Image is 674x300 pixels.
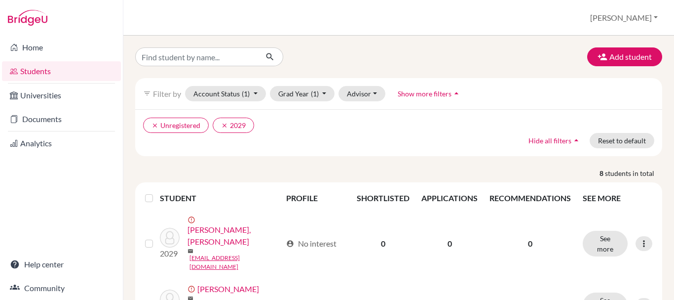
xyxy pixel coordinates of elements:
button: Hide all filtersarrow_drop_up [520,133,590,148]
button: Grad Year(1) [270,86,335,101]
th: SEE MORE [577,186,658,210]
th: SHORTLISTED [351,186,415,210]
a: Home [2,38,121,57]
div: No interest [286,238,337,250]
a: Universities [2,86,121,105]
button: [PERSON_NAME] [586,8,662,27]
span: (1) [311,89,319,98]
button: clear2029 [213,118,254,133]
i: arrow_drop_up [451,88,461,98]
button: Show more filtersarrow_drop_up [389,86,470,101]
a: [EMAIL_ADDRESS][DOMAIN_NAME] [189,254,282,271]
span: Show more filters [398,89,451,98]
p: 0 [489,238,571,250]
button: Add student [587,47,662,66]
button: Advisor [338,86,385,101]
span: error_outline [187,216,197,224]
p: 2029 [160,248,180,259]
a: Community [2,278,121,298]
span: account_circle [286,240,294,248]
a: Analytics [2,133,121,153]
span: students in total [605,168,662,178]
button: Reset to default [590,133,654,148]
a: [PERSON_NAME], [PERSON_NAME] [187,224,282,248]
span: error_outline [187,285,197,293]
input: Find student by name... [135,47,258,66]
a: Students [2,61,121,81]
i: filter_list [143,89,151,97]
button: See more [583,231,628,257]
span: Hide all filters [528,136,571,145]
th: PROFILE [280,186,351,210]
td: 0 [351,210,415,277]
th: STUDENT [160,186,280,210]
i: clear [221,122,228,129]
strong: 8 [599,168,605,178]
th: RECOMMENDATIONS [484,186,577,210]
img: ar-rosyid, adelia [160,228,180,248]
span: Filter by [153,89,181,98]
a: [PERSON_NAME] [197,283,259,295]
a: Help center [2,255,121,274]
a: Documents [2,109,121,129]
button: Account Status(1) [185,86,266,101]
td: 0 [415,210,484,277]
i: clear [151,122,158,129]
img: Bridge-U [8,10,47,26]
th: APPLICATIONS [415,186,484,210]
span: mail [187,248,193,254]
button: clearUnregistered [143,118,209,133]
span: (1) [242,89,250,98]
i: arrow_drop_up [571,135,581,145]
